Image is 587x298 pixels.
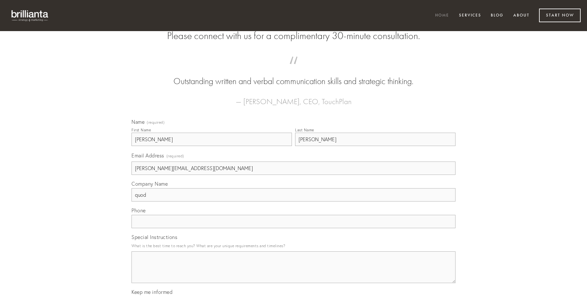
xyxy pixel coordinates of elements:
[132,128,151,132] div: First Name
[431,10,453,21] a: Home
[132,30,455,42] h2: Please connect with us for a complimentary 30-minute consultation.
[509,10,534,21] a: About
[132,181,168,187] span: Company Name
[132,242,455,250] p: What is the best time to reach you? What are your unique requirements and timelines?
[142,63,445,88] blockquote: Outstanding written and verbal communication skills and strategic thinking.
[147,121,165,124] span: (required)
[142,88,445,108] figcaption: — [PERSON_NAME], CEO, TouchPlan
[295,128,314,132] div: Last Name
[539,9,581,22] a: Start Now
[166,152,184,160] span: (required)
[132,207,146,214] span: Phone
[132,119,145,125] span: Name
[132,234,177,240] span: Special Instructions
[132,152,164,159] span: Email Address
[487,10,508,21] a: Blog
[132,289,172,295] span: Keep me informed
[455,10,485,21] a: Services
[142,63,445,75] span: “
[6,6,54,25] img: brillianta - research, strategy, marketing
